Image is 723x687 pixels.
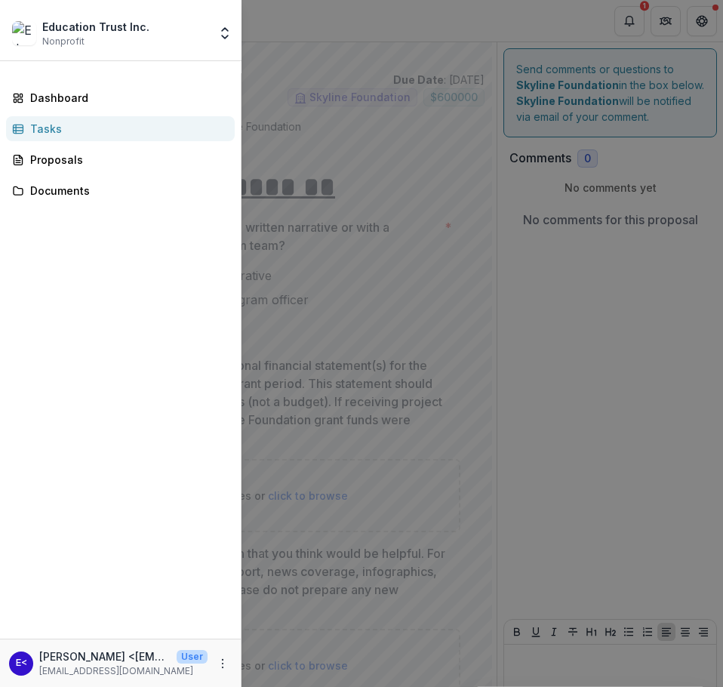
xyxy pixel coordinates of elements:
a: Tasks [6,116,235,141]
button: Open entity switcher [214,18,235,48]
button: More [214,655,232,673]
div: Dashboard [30,90,223,106]
div: Education Trust Inc. [42,19,149,35]
a: Documents [6,178,235,203]
a: Dashboard [6,85,235,110]
p: User [177,650,208,664]
img: Education Trust Inc. [12,21,36,45]
div: Tasks [30,121,223,137]
div: Documents [30,183,223,199]
span: Nonprofit [42,35,85,48]
p: [EMAIL_ADDRESS][DOMAIN_NAME] [39,664,208,678]
a: Proposals [6,147,235,172]
div: Proposals [30,152,223,168]
p: [PERSON_NAME] <[EMAIL_ADDRESS][DOMAIN_NAME]> [39,648,171,664]
div: Erika Oseguera <development@edtrustwest.org> [16,658,27,668]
